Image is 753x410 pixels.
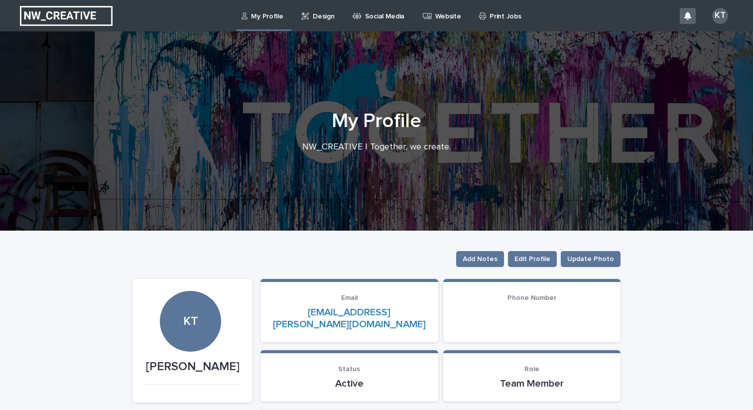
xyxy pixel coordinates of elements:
[524,366,539,373] span: Role
[455,378,609,390] p: Team Member
[272,378,426,390] p: Active
[561,251,621,267] button: Update Photo
[338,366,360,373] span: Status
[144,360,241,374] p: [PERSON_NAME]
[273,307,426,329] a: [EMAIL_ADDRESS][PERSON_NAME][DOMAIN_NAME]
[160,254,221,329] div: KT
[567,254,614,264] span: Update Photo
[177,142,576,153] p: NW_CREATIVE | Together, we create.
[20,6,113,26] img: EUIbKjtiSNGbmbK7PdmN
[132,109,621,133] h1: My Profile
[463,254,498,264] span: Add Notes
[514,254,550,264] span: Edit Profile
[508,251,557,267] button: Edit Profile
[456,251,504,267] button: Add Notes
[507,294,556,301] span: Phone Number
[712,8,728,24] div: KT
[341,294,358,301] span: Email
